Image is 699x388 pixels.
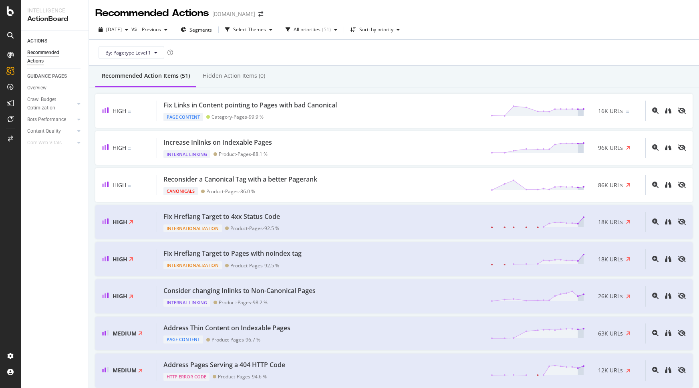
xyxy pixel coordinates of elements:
[113,255,127,263] span: High
[163,323,290,333] div: Address Thin Content on Indexable Pages
[163,261,222,269] div: Internationalization
[359,27,393,32] div: Sort: by priority
[27,48,83,65] a: Recommended Actions
[665,366,671,374] a: binoculars
[95,6,209,20] div: Recommended Actions
[678,144,686,151] div: eye-slash
[598,107,623,115] span: 16K URLs
[131,25,139,33] span: vs
[27,48,75,65] div: Recommended Actions
[27,14,82,24] div: ActionBoard
[347,23,403,36] button: Sort: by priority
[113,107,126,115] span: High
[163,175,317,184] div: Reconsider a Canonical Tag with a better Pagerank
[113,366,137,374] span: Medium
[219,151,268,157] div: Product-Pages - 88.1 %
[27,37,47,45] div: ACTIONS
[27,84,46,92] div: Overview
[163,249,302,258] div: Fix Hreflang Target to Pages with noindex tag
[27,139,62,147] div: Core Web Vitals
[27,95,69,112] div: Crawl Budget Optimization
[128,111,131,113] img: Equal
[102,72,190,80] div: Recommended Action Items (51)
[27,84,83,92] a: Overview
[27,115,66,124] div: Bots Performance
[212,337,260,343] div: Product-Pages - 96.7 %
[233,27,266,32] div: Select Themes
[163,286,316,295] div: Consider changing Inlinks to Non-Canonical Pages
[665,144,671,152] a: binoculars
[282,23,340,36] button: All priorities(51)
[128,148,131,150] img: Equal
[189,26,212,33] span: Segments
[113,329,137,337] span: Medium
[27,37,83,45] a: ACTIONS
[139,26,161,33] span: Previous
[678,330,686,336] div: eye-slash
[128,185,131,187] img: Equal
[163,335,203,344] div: Page Content
[139,23,171,36] button: Previous
[163,360,285,370] div: Address Pages Serving a 404 HTTP Code
[163,150,210,158] div: Internal Linking
[665,218,671,226] a: binoculars
[652,182,659,188] div: magnifying-glass-plus
[95,23,131,36] button: [DATE]
[665,181,671,189] a: binoculars
[258,11,263,17] div: arrow-right-arrow-left
[27,72,83,81] a: GUIDANCE PAGES
[206,188,255,194] div: Product-Pages - 86.0 %
[665,329,671,337] a: binoculars
[665,107,671,114] div: binoculars
[652,293,659,299] div: magnifying-glass-plus
[113,181,126,189] span: High
[665,218,671,225] div: binoculars
[665,255,671,263] a: binoculars
[598,218,623,226] span: 18K URLs
[665,293,671,299] div: binoculars
[163,138,272,147] div: Increase Inlinks on Indexable Pages
[27,6,82,14] div: Intelligence
[105,49,151,56] span: By: Pagetype Level 1
[665,107,671,115] a: binoculars
[212,10,255,18] div: [DOMAIN_NAME]
[652,330,659,336] div: magnifying-glass-plus
[27,127,61,135] div: Content Quality
[678,107,686,114] div: eye-slash
[27,115,75,124] a: Bots Performance
[27,127,75,135] a: Content Quality
[163,224,222,232] div: Internationalization
[678,256,686,262] div: eye-slash
[203,72,265,80] div: Hidden Action Items (0)
[163,299,210,307] div: Internal Linking
[163,212,280,221] div: Fix Hreflang Target to 4xx Status Code
[598,144,623,152] span: 96K URLs
[106,26,122,33] span: 2025 Sep. 19th
[27,139,75,147] a: Core Web Vitals
[219,299,268,305] div: Product-Pages - 98.2 %
[163,373,209,381] div: HTTP Error Code
[678,182,686,188] div: eye-slash
[222,23,276,36] button: Select Themes
[598,255,623,263] span: 18K URLs
[672,361,691,380] iframe: Intercom live chat
[294,27,320,32] div: All priorities
[652,218,659,225] div: magnifying-glass-plus
[163,187,198,195] div: Canonicals
[652,367,659,373] div: magnifying-glass-plus
[113,144,126,152] span: High
[598,181,623,189] span: 86K URLs
[322,27,331,32] div: ( 51 )
[652,107,659,114] div: magnifying-glass-plus
[230,263,279,269] div: Product-Pages - 92.5 %
[163,101,337,110] div: Fix Links in Content pointing to Pages with bad Canonical
[665,367,671,373] div: binoculars
[598,329,623,337] span: 63K URLs
[626,111,629,113] img: Equal
[665,182,671,188] div: binoculars
[230,225,279,231] div: Product-Pages - 92.5 %
[113,218,127,226] span: High
[652,256,659,262] div: magnifying-glass-plus
[99,46,164,59] button: By: Pagetype Level 1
